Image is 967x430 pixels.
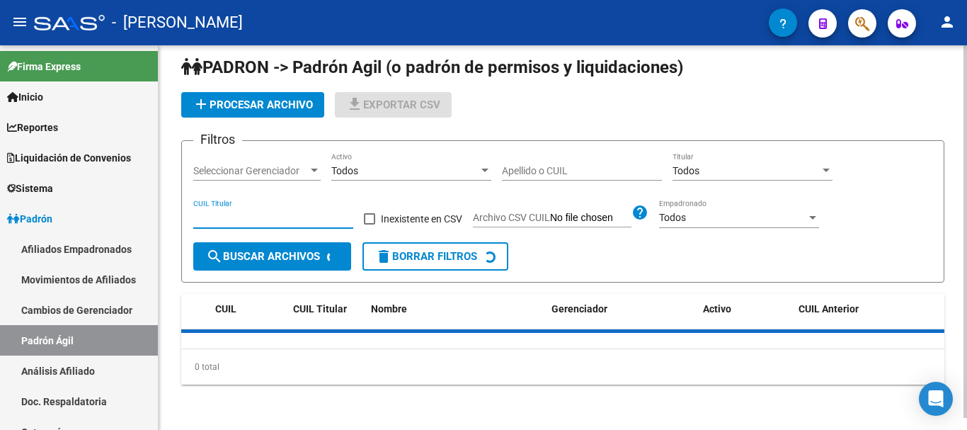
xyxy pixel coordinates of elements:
[546,294,698,324] datatable-header-cell: Gerenciador
[550,212,631,225] input: Archivo CSV CUIL
[697,294,793,324] datatable-header-cell: Activo
[362,242,508,271] button: Borrar Filtros
[381,210,462,227] span: Inexistente en CSV
[631,204,648,221] mat-icon: help
[193,98,313,111] span: Procesar archivo
[371,303,407,315] span: Nombre
[7,120,58,135] span: Reportes
[375,250,477,263] span: Borrar Filtros
[365,294,546,324] datatable-header-cell: Nombre
[335,92,452,118] button: Exportar CSV
[210,294,287,324] datatable-header-cell: CUIL
[11,13,28,30] mat-icon: menu
[193,242,351,271] button: Buscar Archivos
[287,294,365,324] datatable-header-cell: CUIL Titular
[181,92,324,118] button: Procesar archivo
[7,150,131,166] span: Liquidación de Convenios
[659,212,686,223] span: Todos
[346,96,363,113] mat-icon: file_download
[206,248,223,265] mat-icon: search
[793,294,945,324] datatable-header-cell: CUIL Anterior
[551,303,607,315] span: Gerenciador
[473,212,550,223] span: Archivo CSV CUIL
[703,303,731,315] span: Activo
[193,96,210,113] mat-icon: add
[181,57,683,77] span: PADRON -> Padrón Agil (o padrón de permisos y liquidaciones)
[112,7,243,38] span: - [PERSON_NAME]
[375,248,392,265] mat-icon: delete
[7,211,52,227] span: Padrón
[673,165,699,176] span: Todos
[206,250,320,263] span: Buscar Archivos
[346,98,440,111] span: Exportar CSV
[799,303,859,315] span: CUIL Anterior
[193,165,308,177] span: Seleccionar Gerenciador
[939,13,956,30] mat-icon: person
[7,59,81,74] span: Firma Express
[331,165,358,176] span: Todos
[919,382,953,416] div: Open Intercom Messenger
[215,303,236,315] span: CUIL
[7,89,43,105] span: Inicio
[193,130,242,149] h3: Filtros
[7,181,53,196] span: Sistema
[181,349,944,385] div: 0 total
[293,303,347,315] span: CUIL Titular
